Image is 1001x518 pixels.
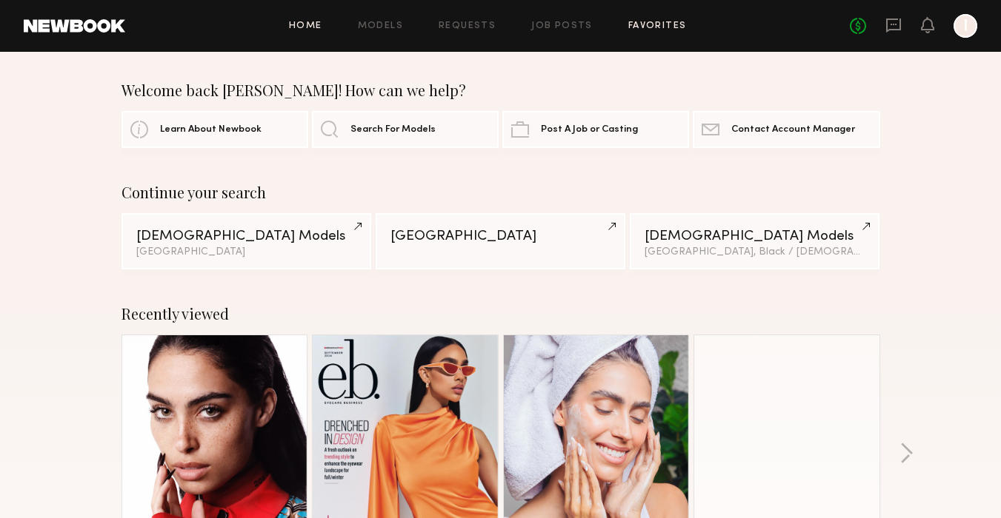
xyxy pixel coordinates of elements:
[122,111,308,148] a: Learn About Newbook
[136,229,356,243] div: [DEMOGRAPHIC_DATA] Models
[439,21,496,31] a: Requests
[531,21,593,31] a: Job Posts
[731,125,855,135] span: Contact Account Manager
[954,14,977,38] a: I
[350,125,436,135] span: Search For Models
[390,229,611,243] div: [GEOGRAPHIC_DATA]
[289,21,322,31] a: Home
[630,213,879,269] a: [DEMOGRAPHIC_DATA] Models[GEOGRAPHIC_DATA], Black / [DEMOGRAPHIC_DATA]
[136,247,356,258] div: [GEOGRAPHIC_DATA]
[122,184,880,201] div: Continue your search
[160,125,262,135] span: Learn About Newbook
[541,125,638,135] span: Post A Job or Casting
[693,111,879,148] a: Contact Account Manager
[628,21,687,31] a: Favorites
[122,81,880,99] div: Welcome back [PERSON_NAME]! How can we help?
[122,213,371,269] a: [DEMOGRAPHIC_DATA] Models[GEOGRAPHIC_DATA]
[358,21,403,31] a: Models
[645,247,865,258] div: [GEOGRAPHIC_DATA], Black / [DEMOGRAPHIC_DATA]
[376,213,625,269] a: [GEOGRAPHIC_DATA]
[502,111,689,148] a: Post A Job or Casting
[312,111,499,148] a: Search For Models
[122,305,880,323] div: Recently viewed
[645,229,865,243] div: [DEMOGRAPHIC_DATA] Models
